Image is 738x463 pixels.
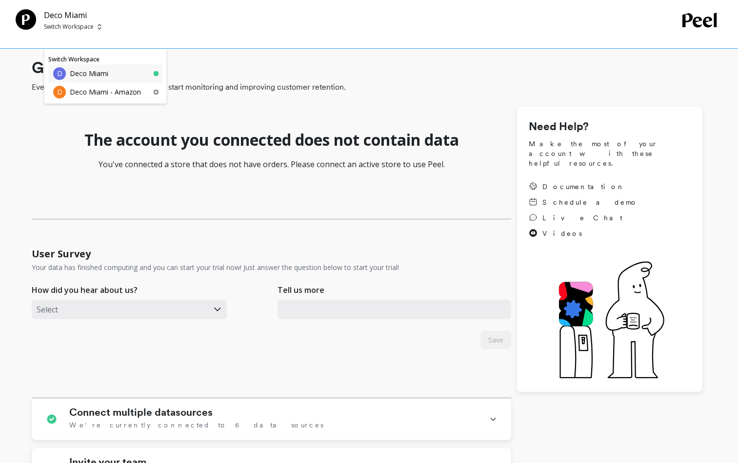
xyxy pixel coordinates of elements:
[16,9,36,30] img: Team Profile
[53,86,66,98] div: D
[278,284,324,296] p: Tell us more
[529,197,638,207] a: Schedule a demo
[44,23,94,31] p: Switch Workspace
[529,229,638,238] a: Videos
[48,55,100,63] a: Switch Workspace
[69,420,323,430] span: We're currently connected to 6 data sources
[32,81,702,93] span: Everything you need to set up Peel and start monitoring and improving customer retention.
[529,182,638,192] a: Documentation
[53,67,66,80] div: D
[542,182,625,192] span: Documentation
[44,9,101,21] p: Deco Miami
[32,284,138,296] p: How did you hear about us?
[32,158,511,170] p: You've connected a store that does not have orders. Please connect an active store to use Peel.
[542,213,622,223] span: Live Chat
[84,130,459,150] h1: The account you connected does not contain data
[32,263,399,272] p: Your data has finished computing and you can start your trial now! Just answer the question below...
[69,406,213,418] h1: Connect multiple datasources
[70,87,141,97] p: Deco Miami - Amazon
[542,197,638,207] span: Schedule a demo
[542,229,582,238] span: Videos
[32,56,702,79] h1: Getting Started
[32,247,91,261] h1: User Survey
[529,139,691,168] span: Make the most of your account with these helpful resources.
[98,23,101,31] img: picker
[529,118,691,135] h1: Need Help?
[70,69,108,78] p: Deco Miami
